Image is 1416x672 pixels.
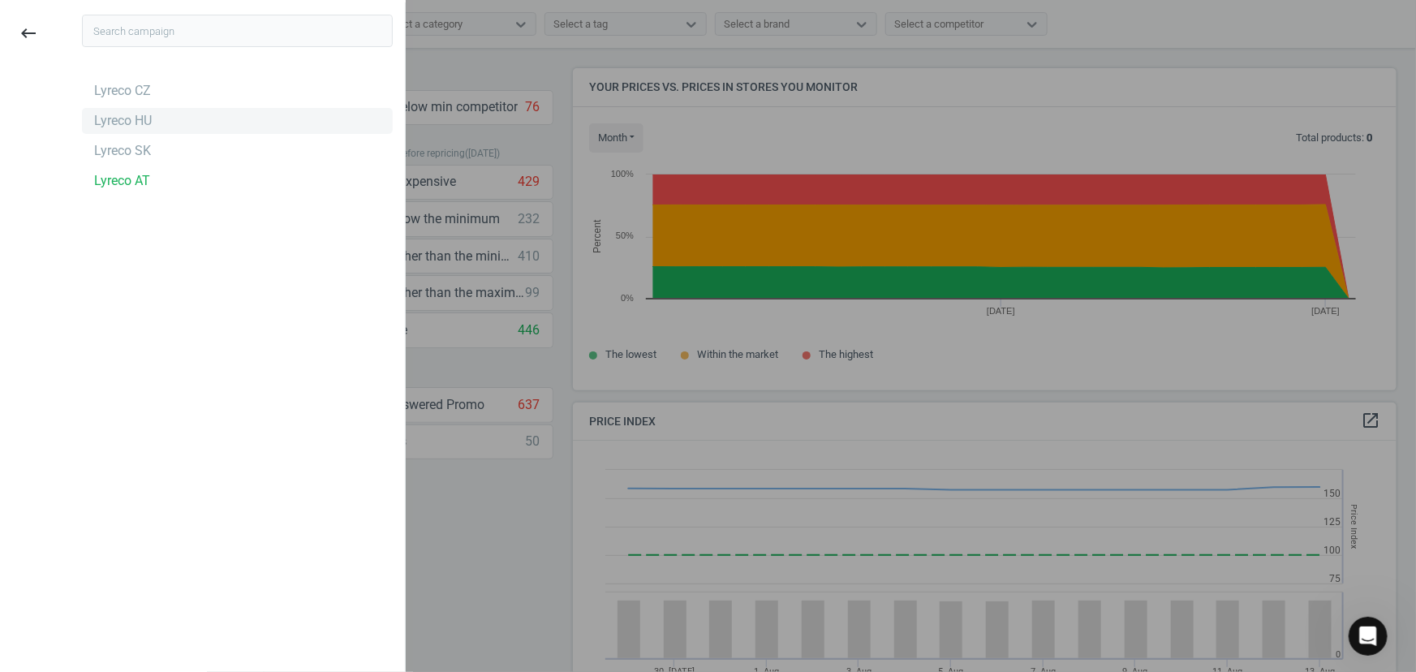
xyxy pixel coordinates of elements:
[19,24,38,43] i: keyboard_backspace
[1349,617,1388,656] iframe: Intercom live chat
[94,82,151,100] div: Lyreco CZ
[94,172,150,190] div: Lyreco AT
[94,142,151,160] div: Lyreco SK
[10,15,47,53] button: keyboard_backspace
[82,15,393,47] input: Search campaign
[94,112,152,130] div: Lyreco HU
